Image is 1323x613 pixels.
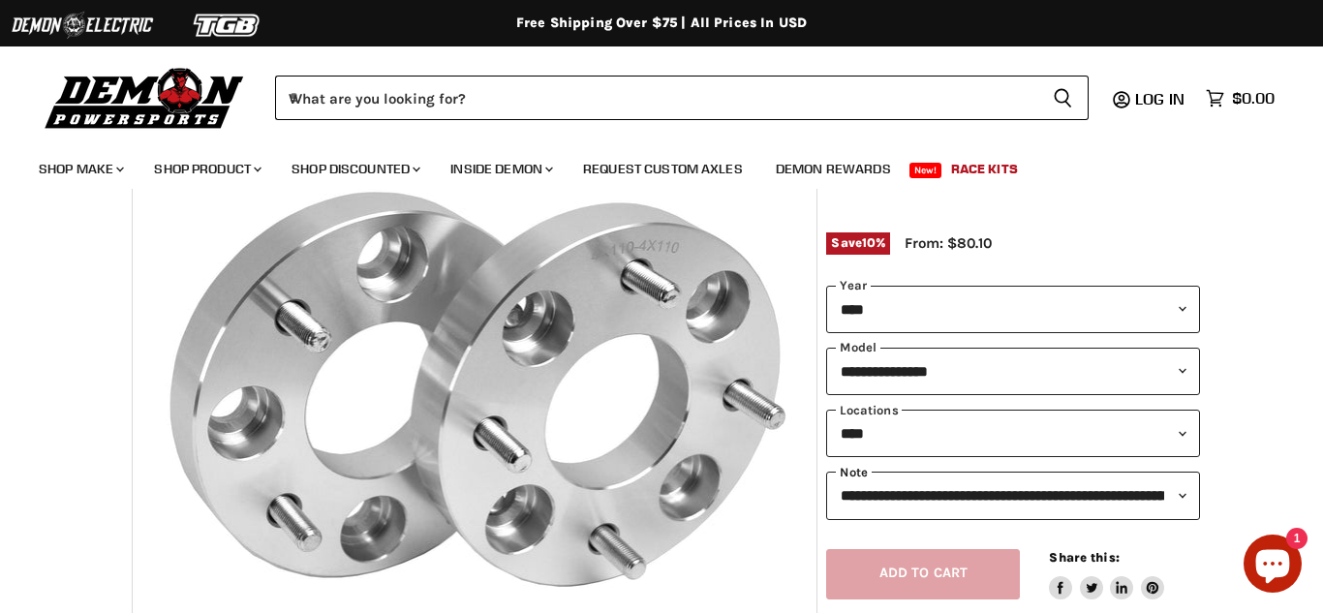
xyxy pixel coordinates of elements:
[826,286,1200,333] select: year
[826,410,1200,457] select: keys
[1238,535,1308,598] inbox-online-store-chat: Shopify online store chat
[1049,549,1164,600] aside: Share this:
[1037,76,1089,120] button: Search
[277,149,432,189] a: Shop Discounted
[826,472,1200,519] select: keys
[1196,84,1284,112] a: $0.00
[569,149,757,189] a: Request Custom Axles
[761,149,906,189] a: Demon Rewards
[24,149,136,189] a: Shop Make
[10,7,155,44] img: Demon Electric Logo 2
[1135,89,1185,108] span: Log in
[139,149,273,189] a: Shop Product
[436,149,565,189] a: Inside Demon
[1232,89,1275,107] span: $0.00
[1049,550,1119,565] span: Share this:
[909,163,942,178] span: New!
[826,348,1200,395] select: modal-name
[275,76,1037,120] input: When autocomplete results are available use up and down arrows to review and enter to select
[862,235,876,250] span: 10
[905,234,992,252] span: From: $80.10
[39,63,251,132] img: Demon Powersports
[937,149,1032,189] a: Race Kits
[155,7,300,44] img: TGB Logo 2
[275,76,1089,120] form: Product
[826,232,890,254] span: Save %
[24,141,1270,189] ul: Main menu
[1126,90,1196,107] a: Log in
